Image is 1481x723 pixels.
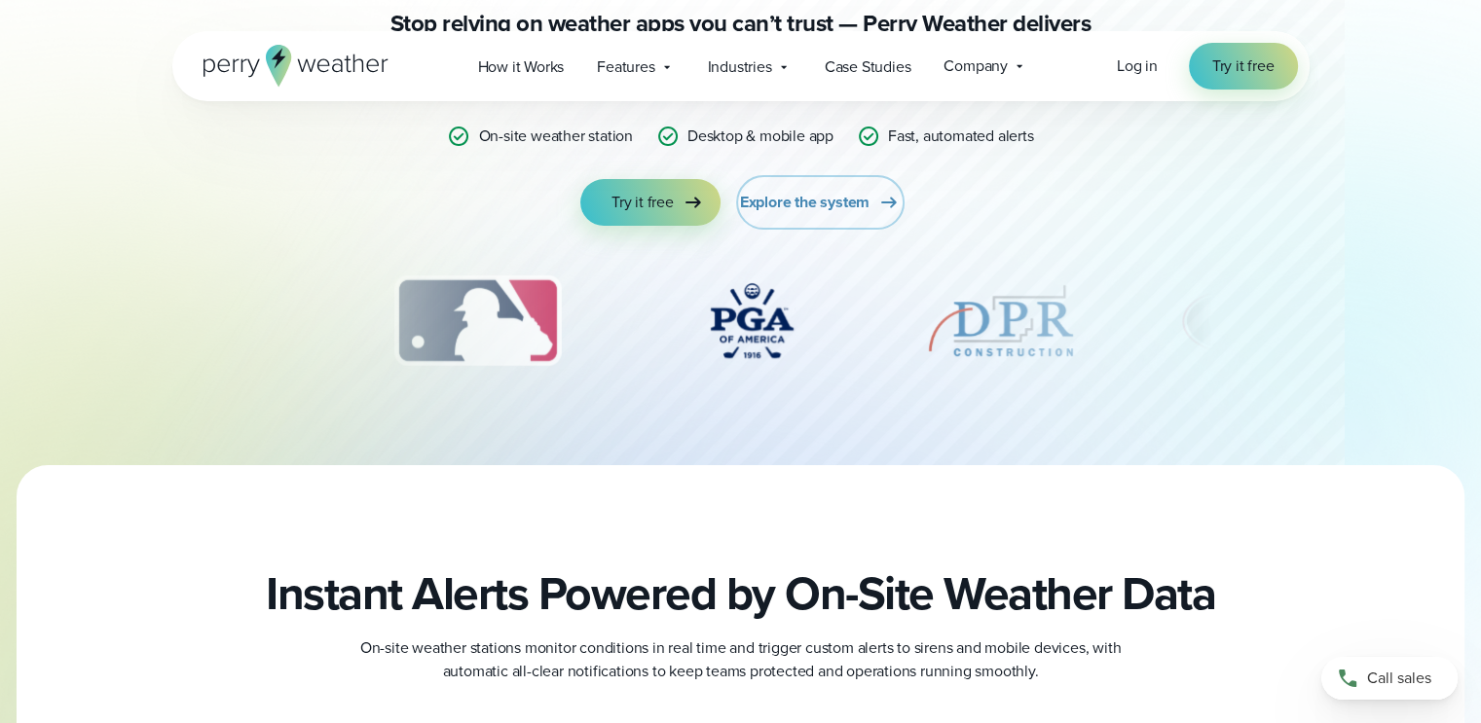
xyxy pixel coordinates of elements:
span: Call sales [1367,667,1431,690]
span: Try it free [1212,54,1275,78]
div: 3 of 12 [375,272,580,370]
span: Log in [1117,54,1158,77]
a: Try it free [580,179,721,226]
a: Case Studies [808,47,928,87]
div: 5 of 12 [923,272,1079,370]
img: DPR-Construction.svg [923,272,1079,370]
div: slideshow [270,272,1212,380]
img: University-of-Georgia.svg [1172,272,1292,370]
img: NASA.svg [145,272,281,370]
p: Fast, automated alerts [888,125,1034,148]
span: Explore the system [740,191,870,214]
img: MLB.svg [375,272,580,370]
span: Case Studies [825,55,911,79]
p: On-site weather stations monitor conditions in real time and trigger custom alerts to sirens and ... [352,636,1130,683]
a: Explore the system [740,179,901,226]
div: 2 of 12 [145,272,281,370]
a: Log in [1117,54,1158,78]
h2: Instant Alerts Powered by On-Site Weather Data [266,566,1215,621]
div: 4 of 12 [674,272,830,370]
a: Call sales [1321,657,1458,700]
span: Company [944,54,1008,78]
span: Try it free [611,191,674,214]
span: Industries [708,55,772,79]
a: Try it free [1189,43,1298,90]
p: Stop relying on weather apps you can’t trust — Perry Weather delivers certainty with , accurate f... [352,8,1130,101]
span: Features [597,55,654,79]
a: How it Works [462,47,581,87]
div: 6 of 12 [1172,272,1292,370]
p: Desktop & mobile app [687,125,833,148]
p: On-site weather station [478,125,632,148]
img: PGA.svg [674,272,830,370]
span: How it Works [478,55,565,79]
